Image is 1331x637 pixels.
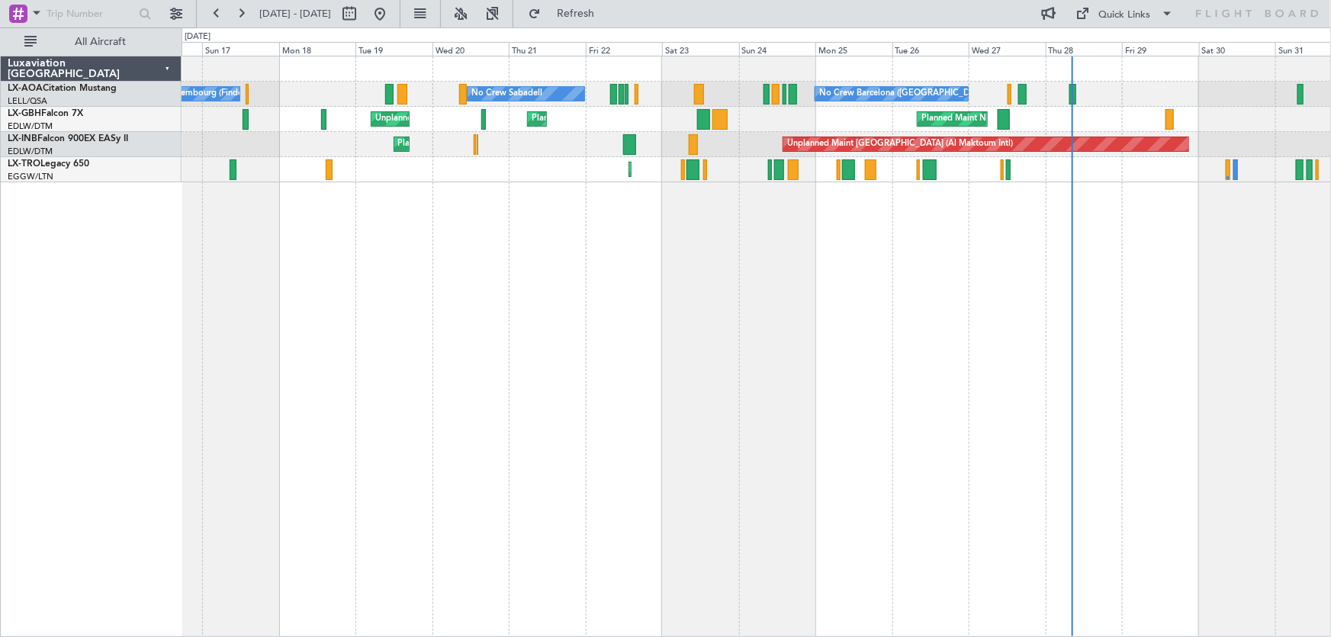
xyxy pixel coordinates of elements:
a: LX-AOACitation Mustang [8,84,117,93]
div: Planned Maint Nice ([GEOGRAPHIC_DATA]) [921,108,1091,130]
button: All Aircraft [17,30,166,54]
div: Wed 27 [969,42,1046,56]
div: Thu 28 [1046,42,1123,56]
div: Planned Maint Geneva (Cointrin) [398,133,524,156]
span: LX-INB [8,134,37,143]
div: Planned Maint Nice ([GEOGRAPHIC_DATA]) [532,108,702,130]
a: EDLW/DTM [8,121,53,132]
button: Quick Links [1069,2,1182,26]
div: Fri 22 [586,42,663,56]
div: Tue 26 [892,42,969,56]
div: Fri 29 [1122,42,1199,56]
div: Unplanned Maint [GEOGRAPHIC_DATA] ([GEOGRAPHIC_DATA]) [375,108,626,130]
div: Unplanned Maint [GEOGRAPHIC_DATA] (Al Maktoum Intl) [787,133,1013,156]
div: Mon 18 [279,42,356,56]
div: Sun 24 [739,42,816,56]
a: EGGW/LTN [8,171,53,182]
div: Mon 25 [815,42,892,56]
a: EDLW/DTM [8,146,53,157]
button: Refresh [521,2,612,26]
div: Thu 21 [509,42,586,56]
span: All Aircraft [40,37,161,47]
div: Sun 17 [202,42,279,56]
a: LX-TROLegacy 650 [8,159,89,169]
a: LELL/QSA [8,95,47,107]
input: Trip Number [47,2,134,25]
div: Tue 19 [355,42,432,56]
a: LX-INBFalcon 900EX EASy II [8,134,128,143]
span: LX-GBH [8,109,41,118]
span: [DATE] - [DATE] [259,7,331,21]
div: No Crew Luxembourg (Findel) [130,82,247,105]
div: Quick Links [1099,8,1151,23]
span: Refresh [544,8,608,19]
span: LX-TRO [8,159,40,169]
span: LX-AOA [8,84,43,93]
div: Wed 20 [432,42,510,56]
div: Sat 23 [662,42,739,56]
div: Sat 30 [1199,42,1276,56]
div: No Crew Sabadell [471,82,542,105]
a: LX-GBHFalcon 7X [8,109,83,118]
div: No Crew Barcelona ([GEOGRAPHIC_DATA]) [819,82,989,105]
div: [DATE] [185,31,211,43]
